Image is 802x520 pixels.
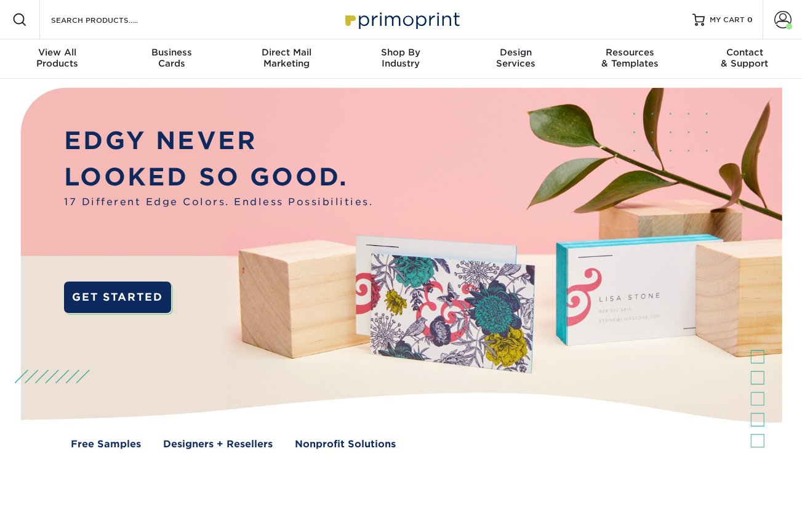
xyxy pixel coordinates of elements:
a: Direct MailMarketing [229,39,343,79]
a: Free Samples [71,437,141,451]
span: Design [459,47,573,58]
span: Contact [688,47,802,58]
span: Direct Mail [229,47,343,58]
a: Resources& Templates [573,39,688,79]
div: & Templates [573,47,688,69]
p: EDGY NEVER [64,123,373,159]
img: Primoprint [340,6,463,33]
span: 17 Different Edge Colors. Endless Possibilities. [64,195,373,209]
span: MY CART [710,15,745,25]
a: Shop ByIndustry [343,39,458,79]
div: Services [459,47,573,69]
span: Resources [573,47,688,58]
a: Designers + Resellers [163,437,273,451]
a: Contact& Support [688,39,802,79]
div: & Support [688,47,802,69]
div: Cards [114,47,229,69]
a: BusinessCards [114,39,229,79]
span: Shop By [343,47,458,58]
a: Nonprofit Solutions [295,437,396,451]
span: 0 [747,15,753,24]
div: Marketing [229,47,343,69]
a: GET STARTED [64,282,171,313]
div: Industry [343,47,458,69]
input: SEARCH PRODUCTS..... [50,12,170,27]
span: Business [114,47,229,58]
p: LOOKED SO GOOD. [64,159,373,195]
a: DesignServices [459,39,573,79]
